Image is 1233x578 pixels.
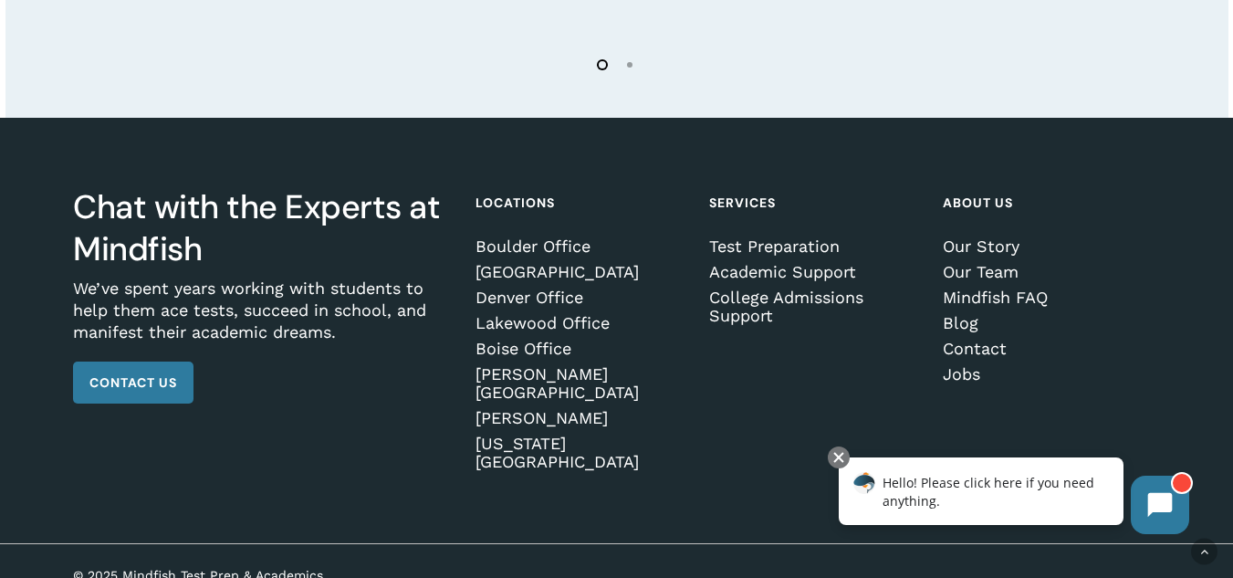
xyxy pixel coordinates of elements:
[89,373,177,392] span: Contact Us
[709,263,921,281] a: Academic Support
[73,186,454,270] h3: Chat with the Experts at Mindfish
[475,435,687,471] a: [US_STATE][GEOGRAPHIC_DATA]
[709,237,921,256] a: Test Preparation
[943,289,1155,307] a: Mindfish FAQ
[475,409,687,427] a: [PERSON_NAME]
[475,263,687,281] a: [GEOGRAPHIC_DATA]
[709,289,921,325] a: College Admissions Support
[617,50,644,78] li: Page dot 2
[475,186,687,219] h4: Locations
[475,365,687,402] a: [PERSON_NAME][GEOGRAPHIC_DATA]
[73,362,193,404] a: Contact Us
[943,237,1155,256] a: Our Story
[475,237,687,256] a: Boulder Office
[709,186,921,219] h4: Services
[943,263,1155,281] a: Our Team
[943,365,1155,384] a: Jobs
[475,340,687,358] a: Boise Office
[943,314,1155,332] a: Blog
[73,278,454,362] p: We’ve spent years working with students to help them ace tests, succeed in school, and manifest t...
[590,50,617,78] li: Page dot 1
[475,314,687,332] a: Lakewood Office
[943,186,1155,219] h4: About Us
[943,340,1155,358] a: Contact
[820,443,1207,552] iframe: Chatbot
[475,289,687,307] a: Denver Office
